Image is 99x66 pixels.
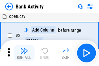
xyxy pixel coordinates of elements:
[25,37,43,45] div: open!J:J
[9,14,25,19] span: open.csv
[78,4,83,9] img: Support
[55,45,76,61] button: Skip
[20,47,28,55] img: Run All
[17,56,31,59] div: Run All
[16,4,43,10] div: Bank Activity
[81,48,92,58] img: Main button
[5,3,13,10] img: Back
[16,33,20,38] span: # 3
[62,56,70,59] div: Skip
[62,47,69,55] img: Skip
[71,28,81,33] div: range
[58,28,70,33] div: before
[14,45,34,61] button: Run All
[31,26,56,34] div: Add Column
[86,3,94,10] img: Settings menu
